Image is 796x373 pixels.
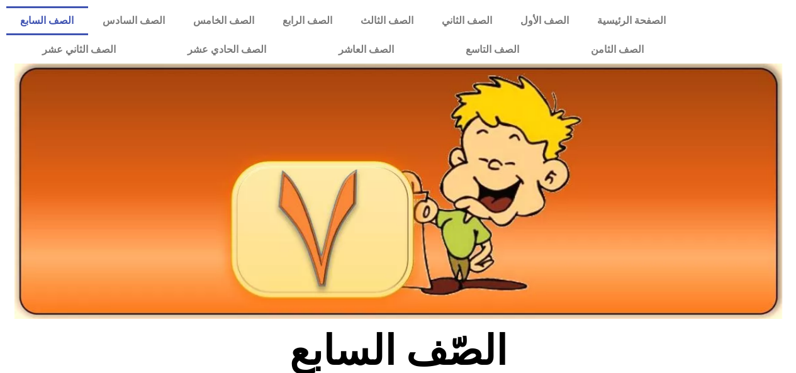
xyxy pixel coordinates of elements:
[506,6,583,35] a: الصف الأول
[179,6,268,35] a: الصف الخامس
[6,6,88,35] a: الصف السابع
[427,6,506,35] a: الصف الثاني
[152,35,302,64] a: الصف الحادي عشر
[88,6,179,35] a: الصف السادس
[555,35,680,64] a: الصف الثامن
[6,35,152,64] a: الصف الثاني عشر
[583,6,680,35] a: الصفحة الرئيسية
[303,35,430,64] a: الصف العاشر
[430,35,555,64] a: الصف التاسع
[268,6,346,35] a: الصف الرابع
[346,6,427,35] a: الصف الثالث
